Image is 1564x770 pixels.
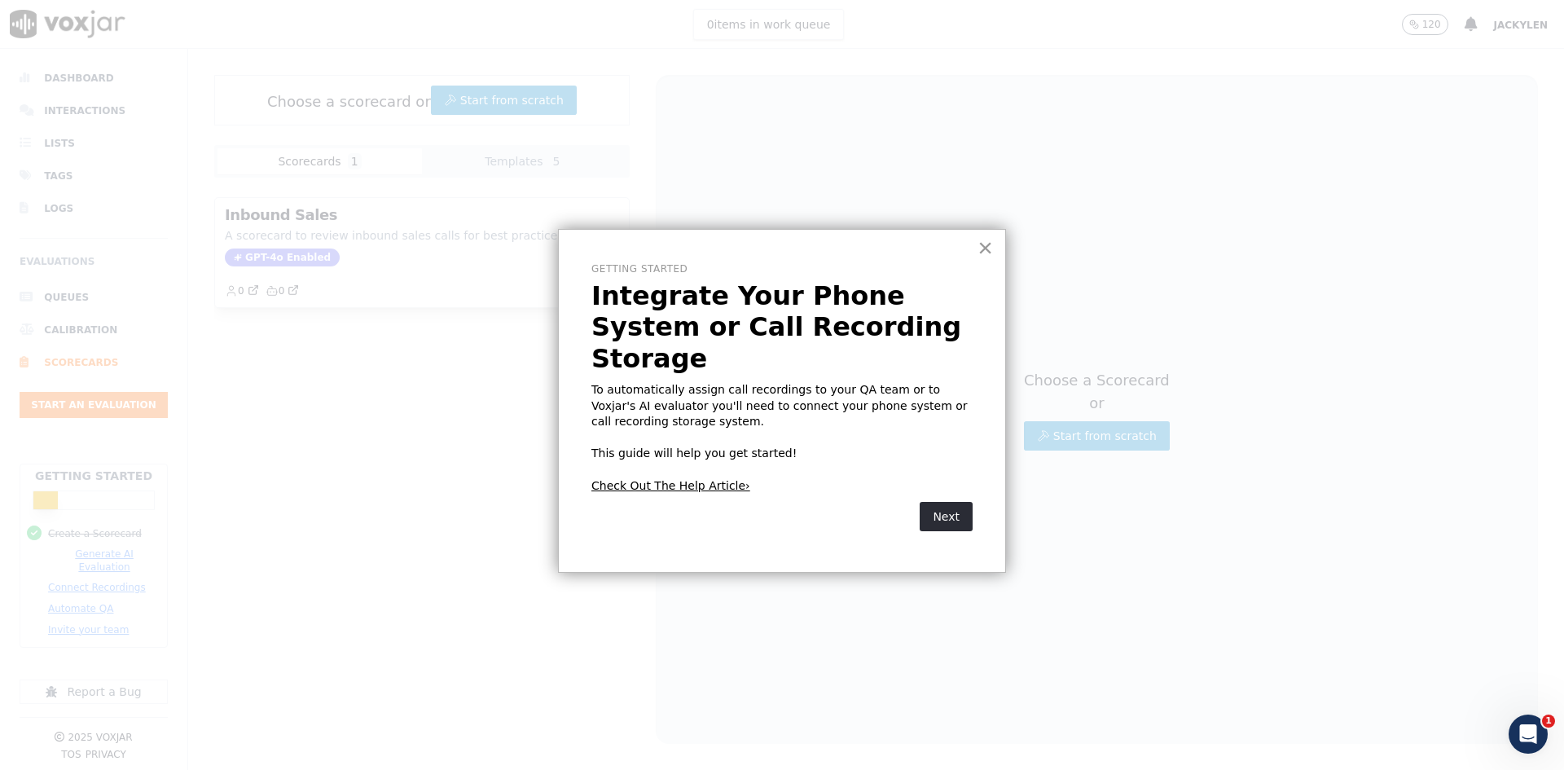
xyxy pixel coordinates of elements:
a: Check Out The Help Article› [591,479,750,492]
p: Integrate Your Phone System or Call Recording Storage [591,280,973,374]
span: 1 [1542,715,1555,728]
p: Getting Started [591,262,973,276]
button: Next [920,502,973,531]
p: To automatically assign call recordings to your QA team or to Voxjar's AI evaluator you'll need t... [591,382,973,430]
iframe: Intercom live chat [1509,715,1548,754]
button: Close [977,235,993,261]
p: This guide will help you get started! [591,446,973,462]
